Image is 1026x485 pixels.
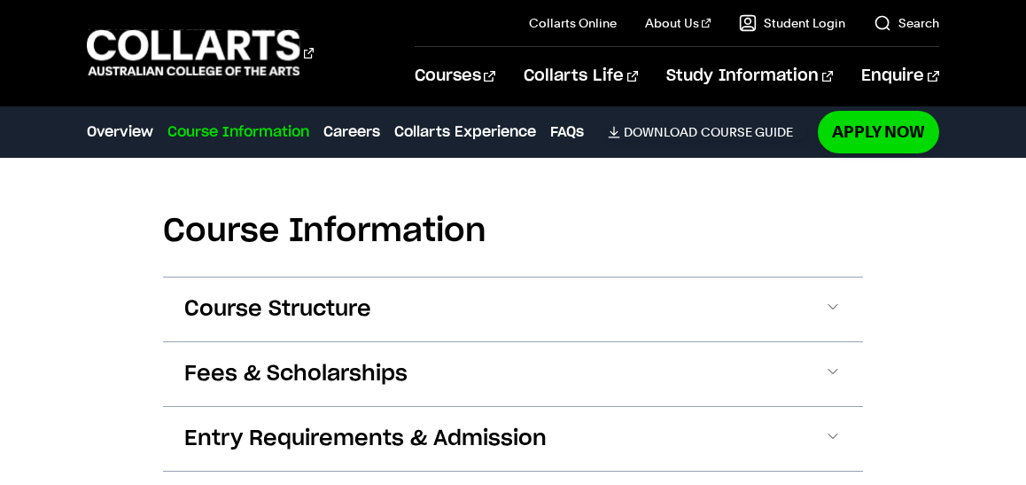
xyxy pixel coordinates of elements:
span: Fees & Scholarships [184,360,408,388]
a: Collarts Online [529,14,617,32]
span: Course Structure [184,295,371,324]
button: Entry Requirements & Admission [163,407,863,471]
div: Go to homepage [87,27,314,78]
a: Course Information [167,121,309,143]
h2: Course Information [163,212,863,251]
a: Collarts Experience [394,121,536,143]
span: Entry Requirements & Admission [184,425,547,453]
a: Careers [323,121,380,143]
a: DownloadCourse Guide [608,124,807,140]
a: Study Information [666,47,833,106]
a: Enquire [861,47,938,106]
a: About Us [645,14,711,32]
button: Course Structure [163,278,863,341]
a: Courses [415,47,495,106]
a: Apply Now [818,111,939,153]
a: Search [874,14,939,32]
span: Download [624,124,697,140]
a: FAQs [550,121,584,143]
a: Collarts Life [524,47,638,106]
a: Overview [87,121,153,143]
button: Fees & Scholarships [163,342,863,406]
a: Student Login [739,14,845,32]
